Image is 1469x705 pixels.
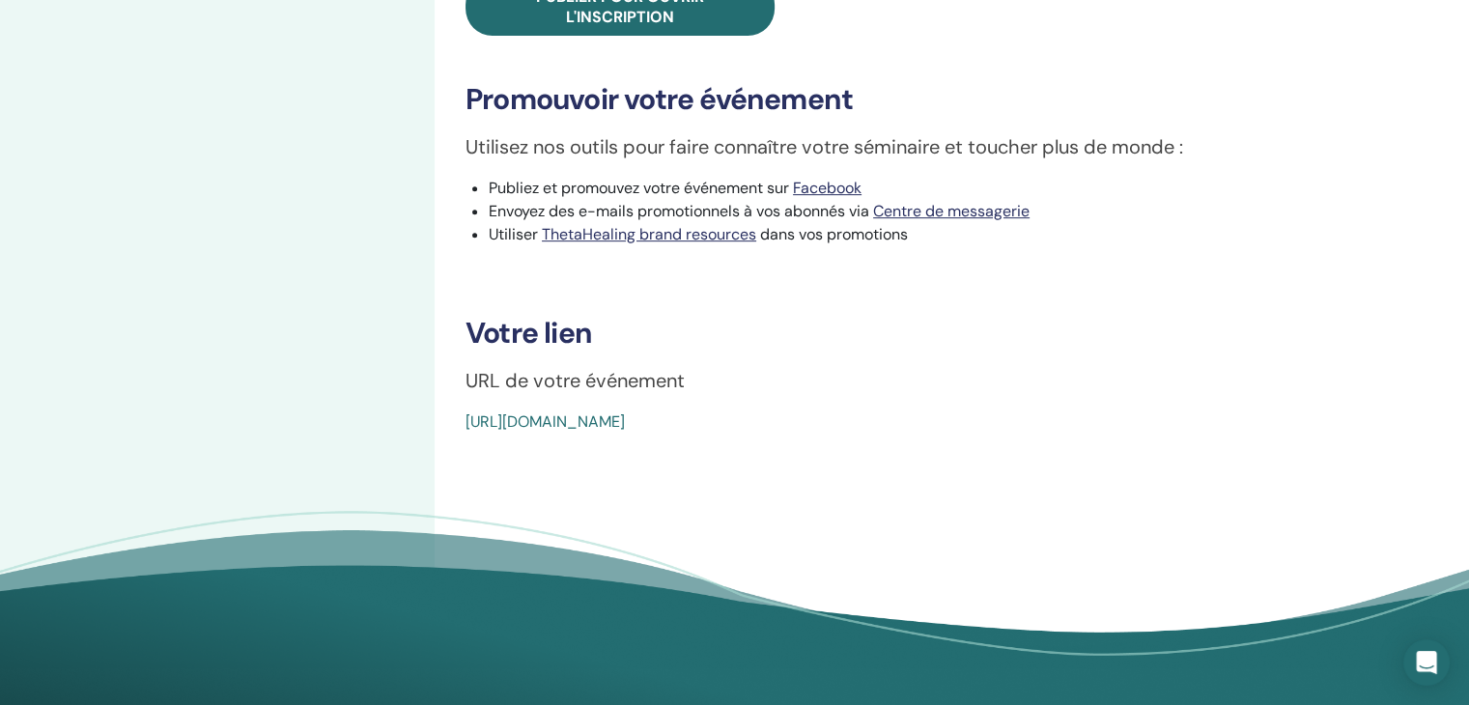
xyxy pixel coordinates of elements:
[466,316,1383,351] h3: Votre lien
[466,132,1383,161] p: Utilisez nos outils pour faire connaître votre séminaire et toucher plus de monde :
[489,200,1383,223] li: Envoyez des e-mails promotionnels à vos abonnés via
[489,177,1383,200] li: Publiez et promouvez votre événement sur
[466,82,1383,117] h3: Promouvoir votre événement
[466,366,1383,395] p: URL de votre événement
[793,178,862,198] a: Facebook
[1403,639,1450,686] div: Open Intercom Messenger
[489,223,1383,246] li: Utiliser dans vos promotions
[466,411,625,432] a: [URL][DOMAIN_NAME]
[873,201,1030,221] a: Centre de messagerie
[542,224,756,244] a: ThetaHealing brand resources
